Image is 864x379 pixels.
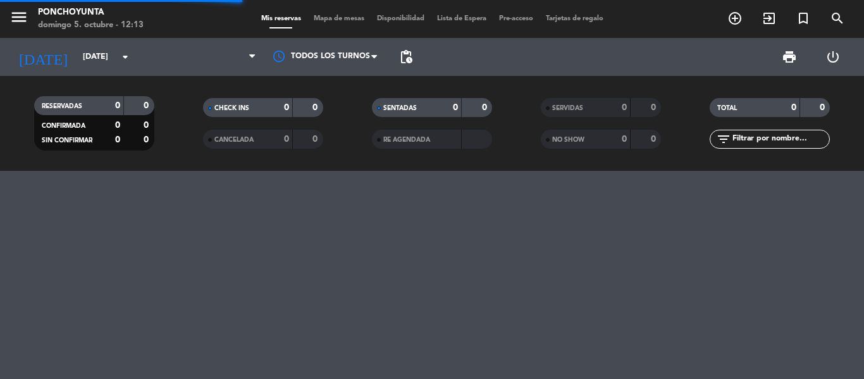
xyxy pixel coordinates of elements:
[115,135,120,144] strong: 0
[431,15,493,22] span: Lista de Espera
[398,49,414,65] span: pending_actions
[312,103,320,112] strong: 0
[482,103,490,112] strong: 0
[552,137,584,143] span: NO SHOW
[651,135,658,144] strong: 0
[540,15,610,22] span: Tarjetas de regalo
[255,15,307,22] span: Mis reservas
[493,15,540,22] span: Pre-acceso
[791,103,796,112] strong: 0
[830,11,845,26] i: search
[42,137,92,144] span: SIN CONFIRMAR
[38,6,144,19] div: Ponchoyunta
[716,132,731,147] i: filter_list
[796,11,811,26] i: turned_in_not
[312,135,320,144] strong: 0
[284,135,289,144] strong: 0
[622,103,627,112] strong: 0
[552,105,583,111] span: SERVIDAS
[825,49,841,65] i: power_settings_new
[38,19,144,32] div: domingo 5. octubre - 12:13
[383,137,430,143] span: RE AGENDADA
[144,135,151,144] strong: 0
[9,8,28,27] i: menu
[811,38,855,76] div: LOG OUT
[371,15,431,22] span: Disponibilidad
[284,103,289,112] strong: 0
[115,101,120,110] strong: 0
[717,105,737,111] span: TOTAL
[453,103,458,112] strong: 0
[214,105,249,111] span: CHECK INS
[115,121,120,130] strong: 0
[42,123,85,129] span: CONFIRMADA
[731,132,829,146] input: Filtrar por nombre...
[307,15,371,22] span: Mapa de mesas
[762,11,777,26] i: exit_to_app
[651,103,658,112] strong: 0
[622,135,627,144] strong: 0
[820,103,827,112] strong: 0
[782,49,797,65] span: print
[144,121,151,130] strong: 0
[42,103,82,109] span: RESERVADAS
[383,105,417,111] span: SENTADAS
[9,8,28,31] button: menu
[214,137,254,143] span: CANCELADA
[118,49,133,65] i: arrow_drop_down
[9,43,77,71] i: [DATE]
[727,11,743,26] i: add_circle_outline
[144,101,151,110] strong: 0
